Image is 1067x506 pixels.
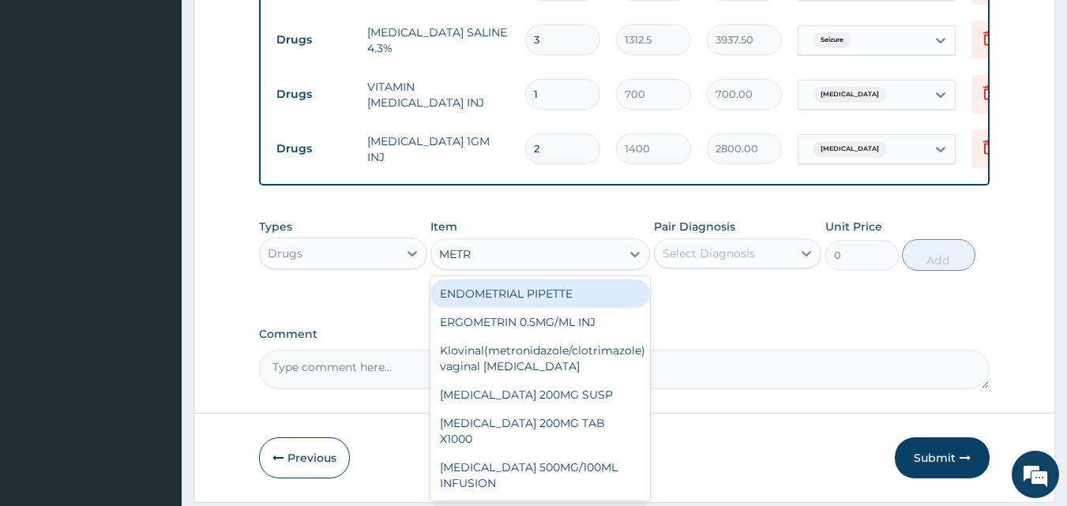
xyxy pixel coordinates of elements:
[259,328,990,341] label: Comment
[8,338,301,393] textarea: Type your message and hit 'Enter'
[92,152,218,312] span: We're online!
[654,219,735,234] label: Pair Diagnosis
[430,453,650,497] div: [MEDICAL_DATA] 500MG/100ML INFUSION
[430,336,650,380] div: Klovinal(metronidazole/clotrimazole) vaginal [MEDICAL_DATA]
[430,279,650,308] div: ENDOMETRIAL PIPETTE
[259,437,350,478] button: Previous
[82,88,265,109] div: Chat with us now
[813,141,887,157] span: [MEDICAL_DATA]
[259,220,292,234] label: Types
[259,8,297,46] div: Minimize live chat window
[895,437,990,478] button: Submit
[268,246,302,261] div: Drugs
[29,79,64,118] img: d_794563401_company_1708531726252_794563401
[902,239,975,271] button: Add
[813,32,851,48] span: Seizure
[269,134,359,163] td: Drugs
[430,308,650,336] div: ERGOMETRIN 0.5MG/ML INJ
[359,126,517,173] td: [MEDICAL_DATA] 1GM INJ
[359,71,517,118] td: VITAMIN [MEDICAL_DATA] INJ
[430,380,650,409] div: [MEDICAL_DATA] 200MG SUSP
[359,17,517,64] td: [MEDICAL_DATA] SALINE 4.3%
[813,87,887,103] span: [MEDICAL_DATA]
[825,219,882,234] label: Unit Price
[269,25,359,54] td: Drugs
[430,219,457,234] label: Item
[430,409,650,453] div: [MEDICAL_DATA] 200MG TAB X1000
[269,80,359,109] td: Drugs
[663,246,755,261] div: Select Diagnosis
